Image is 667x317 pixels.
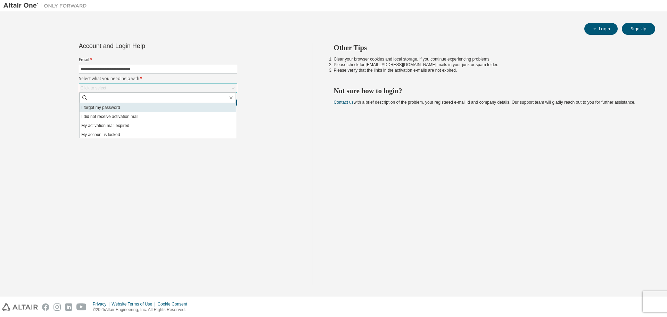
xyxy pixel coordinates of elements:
[79,84,237,92] div: Click to select
[584,23,618,35] button: Login
[334,68,643,73] li: Please verify that the links in the activation e-mails are not expired.
[334,100,635,105] span: with a brief description of the problem, your registered e-mail id and company details. Our suppo...
[81,85,106,91] div: Click to select
[334,86,643,95] h2: Not sure how to login?
[334,43,643,52] h2: Other Tips
[334,56,643,62] li: Clear your browser cookies and local storage, if you continue experiencing problems.
[3,2,90,9] img: Altair One
[112,301,157,307] div: Website Terms of Use
[80,103,236,112] li: I forgot my password
[42,303,49,311] img: facebook.svg
[157,301,191,307] div: Cookie Consent
[93,307,191,313] p: © 2025 Altair Engineering, Inc. All Rights Reserved.
[93,301,112,307] div: Privacy
[79,76,237,81] label: Select what you need help with
[334,62,643,68] li: Please check for [EMAIL_ADDRESS][DOMAIN_NAME] mails in your junk or spam folder.
[65,303,72,311] img: linkedin.svg
[334,100,354,105] a: Contact us
[2,303,38,311] img: altair_logo.svg
[53,303,61,311] img: instagram.svg
[622,23,655,35] button: Sign Up
[79,57,237,63] label: Email
[79,43,206,49] div: Account and Login Help
[76,303,87,311] img: youtube.svg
